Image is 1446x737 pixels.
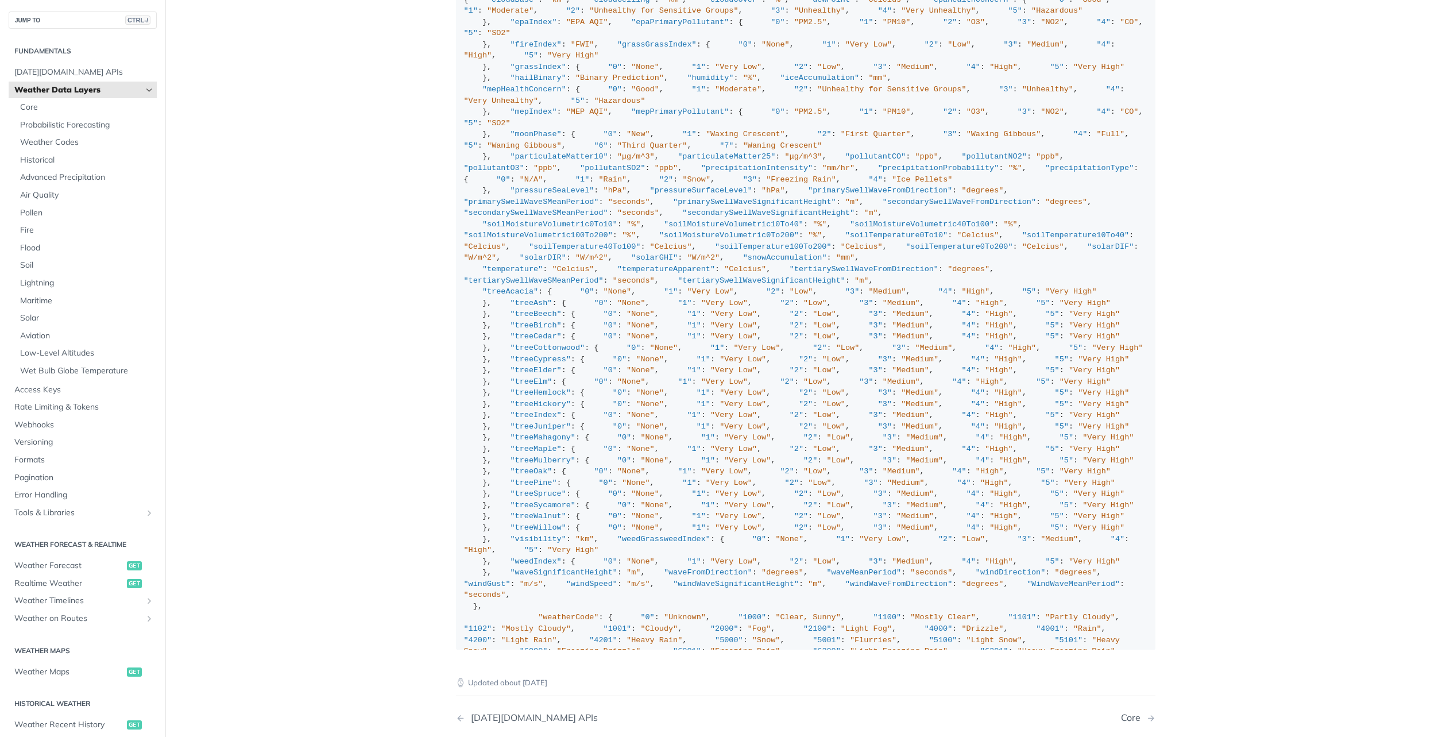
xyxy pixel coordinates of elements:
[20,330,154,342] span: Aviation
[20,225,154,236] span: Fire
[511,40,562,49] span: "fireIndex"
[14,292,157,310] a: Maritime
[883,18,911,26] span: "PM10"
[710,310,757,318] span: "Very Low"
[14,134,157,151] a: Weather Codes
[948,265,989,273] span: "degrees"
[896,63,934,71] span: "Medium"
[627,130,650,138] span: "New"
[9,452,157,469] a: Formats
[14,84,142,96] span: Weather Data Layers
[808,186,952,195] span: "primarySwellWaveFromDirection"
[845,231,948,240] span: "soilTemperature0To10"
[145,614,154,623] button: Show subpages for Weather on Routes
[868,74,887,82] span: "mm"
[715,242,832,251] span: "soilTemperature100To200"
[682,130,696,138] span: "1"
[511,74,566,82] span: "hailBinary"
[989,63,1018,71] span: "High"
[20,365,154,377] span: Wet Bulb Globe Temperature
[14,222,157,239] a: Fire
[552,265,594,273] span: "Celcius"
[9,487,157,504] a: Error Handling
[14,99,157,116] a: Core
[14,345,157,362] a: Low-Level Altitudes
[20,119,154,131] span: Probabilistic Forecasting
[14,117,157,134] a: Probabilistic Forecasting
[464,198,599,206] span: "primarySwellWaveSMeanPeriod"
[464,97,539,105] span: "Very Unhealthy"
[9,504,157,522] a: Tools & LibrariesShow subpages for Tools & Libraries
[608,63,622,71] span: "0"
[943,130,957,138] span: "3"
[813,220,826,229] span: "%"
[836,253,855,262] span: "mm"
[14,67,154,78] span: [DATE][DOMAIN_NAME] APIs
[1036,299,1050,307] span: "5"
[859,107,873,116] span: "1"
[883,198,1036,206] span: "secondarySwellWaveFromDirection"
[706,130,785,138] span: "Waxing Crescent"
[529,242,640,251] span: "soilTemperature40To100"
[631,85,659,94] span: "Good"
[966,18,985,26] span: "O3"
[9,46,157,56] h2: Fundamentals
[687,310,701,318] span: "1"
[127,561,142,570] span: get
[613,276,655,285] span: "seconds"
[145,596,154,605] button: Show subpages for Weather Timelines
[14,454,154,466] span: Formats
[1120,18,1138,26] span: "CO"
[9,663,157,681] a: Weather Mapsget
[9,434,157,451] a: Versioning
[1022,231,1129,240] span: "soilTemperature10To40"
[9,82,157,99] a: Weather Data LayersHide subpages for Weather Data Layers
[604,287,632,296] span: "None"
[859,299,873,307] span: "3"
[868,175,882,184] span: "4"
[14,472,154,484] span: Pagination
[14,489,154,501] span: Error Handling
[20,242,154,254] span: Flood
[952,299,966,307] span: "4"
[575,175,589,184] span: "1"
[822,164,855,172] span: "mm/hr"
[794,18,827,26] span: "PM2.5"
[915,152,938,161] span: "ppb"
[482,287,538,296] span: "treeAcacia"
[999,85,1012,94] span: "3"
[14,169,157,186] a: Advanced Precipitation
[14,204,157,222] a: Pollen
[14,327,157,345] a: Aviation
[9,399,157,416] a: Rate Limiting & Tokens
[14,187,157,204] a: Air Quality
[14,578,124,589] span: Realtime Weather
[817,63,841,71] span: "Low"
[20,348,154,359] span: Low-Level Altitudes
[566,6,580,15] span: "2"
[780,299,794,307] span: "2"
[631,107,729,116] span: "mepPrimaryPollutant"
[580,287,594,296] span: "0"
[715,63,761,71] span: "Very Low"
[464,6,478,15] span: "1"
[20,295,154,307] span: Maritime
[692,63,706,71] span: "1"
[692,85,706,94] span: "1"
[617,299,645,307] span: "None"
[892,310,929,318] span: "Medium"
[966,63,980,71] span: "4"
[771,107,784,116] span: "0"
[878,6,892,15] span: "4"
[14,437,154,448] span: Versioning
[14,240,157,257] a: Flood
[14,507,142,519] span: Tools & Libraries
[673,198,836,206] span: "primarySwellWaveSignificantHeight"
[1097,18,1111,26] span: "4"
[1097,130,1125,138] span: "Full"
[761,186,785,195] span: "hPa"
[627,310,655,318] span: "None"
[1073,130,1087,138] span: "4"
[594,141,608,150] span: "6"
[482,220,617,229] span: "soilMoistureVolumetric0To10"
